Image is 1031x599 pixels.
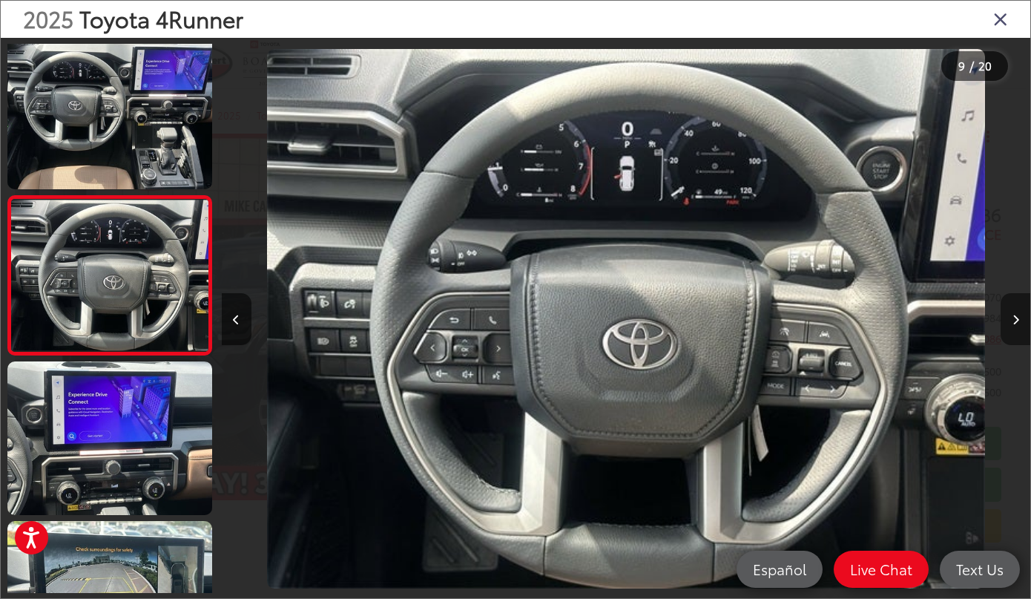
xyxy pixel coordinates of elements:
[993,9,1008,28] i: Close gallery
[79,2,243,34] span: Toyota 4Runner
[737,551,823,588] a: Español
[978,57,992,73] span: 20
[949,560,1011,578] span: Text Us
[23,2,73,34] span: 2025
[222,49,1030,588] div: 2025 Toyota 4Runner Limited 8
[834,551,929,588] a: Live Chat
[745,560,814,578] span: Español
[9,200,210,350] img: 2025 Toyota 4Runner Limited
[958,57,965,73] span: 9
[968,61,975,71] span: /
[1001,293,1030,345] button: Next image
[222,293,251,345] button: Previous image
[5,360,214,517] img: 2025 Toyota 4Runner Limited
[843,560,920,578] span: Live Chat
[267,49,985,588] img: 2025 Toyota 4Runner Limited
[5,34,214,191] img: 2025 Toyota 4Runner Limited
[940,551,1020,588] a: Text Us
